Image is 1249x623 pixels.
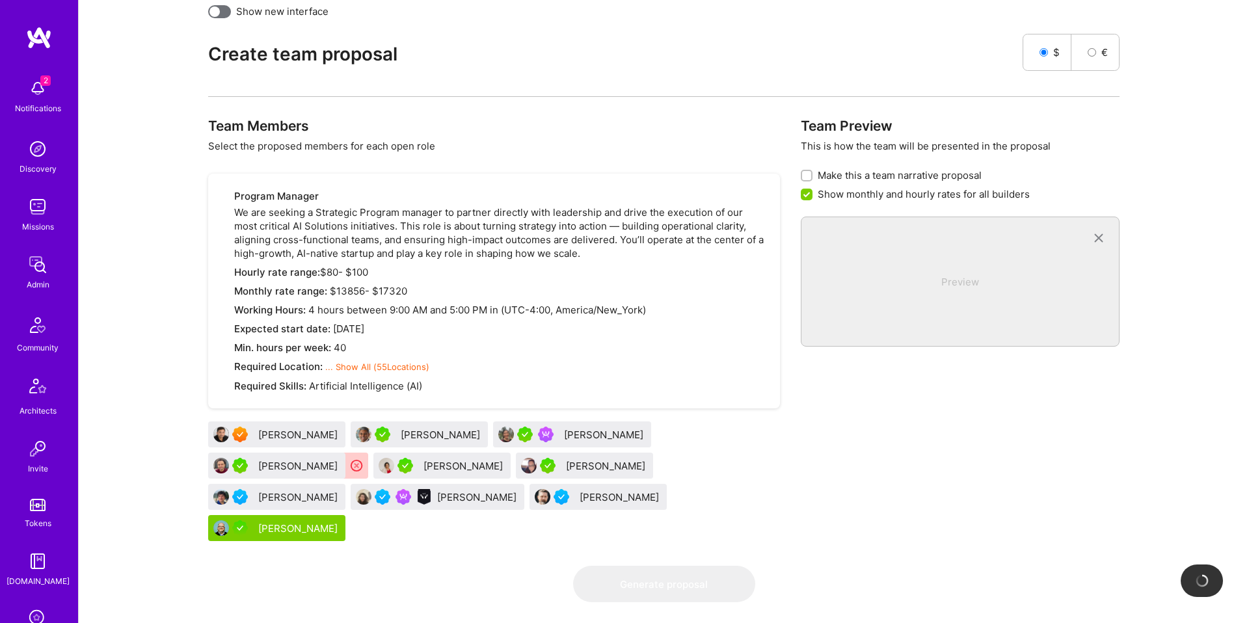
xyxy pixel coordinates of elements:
div: [DOMAIN_NAME] [7,574,70,588]
img: Community [22,310,53,341]
div: Discovery [20,162,57,176]
img: Been on Mission [538,427,554,442]
img: Invite [25,436,51,462]
h3: Team Members [208,118,780,134]
img: User Avatar [356,427,371,442]
span: Make this a team narrative proposal [818,168,982,182]
h2: Create team proposal [208,44,1023,65]
div: Admin [27,278,49,291]
img: A.Teamer in Residence [375,427,390,442]
input: $ [1040,48,1048,57]
img: bell [25,75,51,101]
div: We are seeking a Strategic Program manager to partner directly with leadership and drive the exec... [234,189,764,393]
span: $ [1053,46,1060,59]
div: Architects [20,404,57,418]
img: discovery [25,136,51,162]
img: A.Teamer in Residence [232,458,248,473]
span: 9:00 AM and 5:00 PM [390,304,490,316]
p: Select the proposed members for each open role [208,139,780,153]
img: Been on Mission [396,489,411,505]
img: User Avatar [356,489,371,505]
div: [PERSON_NAME] [580,490,662,504]
img: Vetted A.Teamer [375,489,390,505]
img: tokens [30,499,46,511]
div: [PERSON_NAME] [258,490,340,504]
div: Tokens [25,516,51,530]
img: guide book [25,548,51,574]
img: A.Teamer in Residence [517,427,533,442]
img: loading [1192,572,1211,590]
div: [PERSON_NAME] [401,428,483,442]
label: Show new interface [236,5,329,18]
img: User Avatar [213,489,229,505]
span: Show monthly and hourly rates for all builders [818,187,1030,201]
input: € [1088,48,1096,57]
img: Vetted A.Teamer [232,489,248,505]
span: Min. hours per week: [234,341,331,354]
div: Missions [22,220,54,233]
img: User Avatar [498,427,514,442]
img: User Avatar [521,458,537,473]
div: 4 hours between in (UTC -4:00 , America/New_York ) [234,303,764,317]
div: Community [17,341,59,354]
div: $ 80 - $ 100 [234,265,764,279]
span: Expected start date: [234,323,330,335]
span: Monthly rate range: [234,285,330,297]
img: User Avatar [535,489,550,505]
img: User Avatar [213,520,229,536]
span: € [1101,46,1108,59]
div: [DATE] [234,322,764,336]
div: [PERSON_NAME] [258,428,340,442]
img: logo [26,26,52,49]
img: A.Teamer in Residence [232,520,248,536]
p: This is how the team will be presented in the proposal [801,139,1120,153]
div: Invite [28,462,48,475]
span: Hourly rate range: [234,266,320,278]
h3: Team Preview [801,118,1120,134]
div: Artificial Intelligence (AI) [234,379,764,393]
div: $ 13856 - $ 17320 [234,284,764,298]
img: admin teamwork [25,252,51,278]
span: Working Hours: [234,304,306,316]
i: icon CloseGray [1091,231,1106,246]
div: [PERSON_NAME] [258,459,340,473]
img: User Avatar [213,427,229,442]
img: AI Course Graduate [416,489,432,505]
img: Vetted A.Teamer [554,489,569,505]
img: A.Teamer in Residence [540,458,556,473]
div: [PERSON_NAME] [423,459,505,473]
img: User Avatar [213,458,229,473]
span: Required Location: [234,360,323,373]
div: [PERSON_NAME] [566,459,648,473]
span: 2 [40,75,51,86]
img: Exceptional A.Teamer [232,427,248,442]
i: icon CloseRedCircle [349,458,364,473]
img: Architects [22,373,53,404]
img: teamwork [25,194,51,220]
img: A.Teamer in Residence [397,458,413,473]
div: Preview [822,275,1098,310]
span: ... Show All ( 55 Locations) [325,362,429,372]
div: [PERSON_NAME] [564,428,646,442]
div: Notifications [15,101,61,115]
button: Generate proposal [573,566,755,602]
div: Program Manager [234,189,764,203]
span: Required Skills: [234,380,306,392]
img: User Avatar [379,458,394,473]
div: 40 [234,341,764,354]
div: [PERSON_NAME] [258,522,340,535]
div: [PERSON_NAME] [437,490,519,504]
